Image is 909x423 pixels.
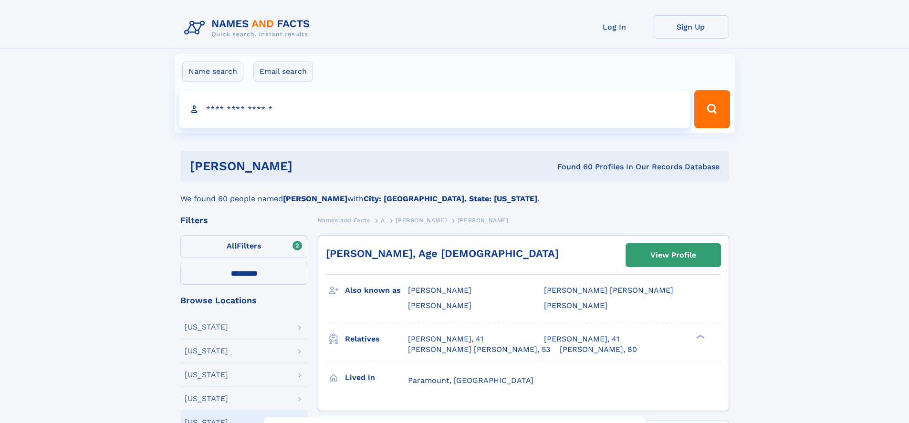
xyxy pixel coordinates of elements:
[326,248,559,259] a: [PERSON_NAME], Age [DEMOGRAPHIC_DATA]
[179,90,690,128] input: search input
[560,344,637,355] a: [PERSON_NAME], 80
[253,62,313,82] label: Email search
[650,244,696,266] div: View Profile
[408,301,471,310] span: [PERSON_NAME]
[408,286,471,295] span: [PERSON_NAME]
[318,214,370,226] a: Names and Facts
[408,344,550,355] a: [PERSON_NAME] [PERSON_NAME], 53
[396,217,447,224] span: [PERSON_NAME]
[185,395,228,402] div: [US_STATE]
[364,194,537,203] b: City: [GEOGRAPHIC_DATA], State: [US_STATE]
[227,241,237,250] span: All
[345,370,408,386] h3: Lived in
[694,333,705,340] div: ❯
[180,182,729,205] div: We found 60 people named with .
[576,15,653,39] a: Log In
[544,286,673,295] span: [PERSON_NAME] [PERSON_NAME]
[180,296,308,305] div: Browse Locations
[345,331,408,347] h3: Relatives
[185,371,228,379] div: [US_STATE]
[458,217,509,224] span: [PERSON_NAME]
[283,194,347,203] b: [PERSON_NAME]
[182,62,243,82] label: Name search
[180,235,308,258] label: Filters
[381,214,385,226] a: A
[544,301,607,310] span: [PERSON_NAME]
[185,347,228,355] div: [US_STATE]
[544,334,619,344] a: [PERSON_NAME], 41
[190,160,425,172] h1: [PERSON_NAME]
[408,334,483,344] a: [PERSON_NAME], 41
[180,216,308,225] div: Filters
[185,323,228,331] div: [US_STATE]
[425,162,720,172] div: Found 60 Profiles In Our Records Database
[653,15,729,39] a: Sign Up
[694,90,730,128] button: Search Button
[180,15,318,41] img: Logo Names and Facts
[345,282,408,299] h3: Also known as
[408,376,533,385] span: Paramount, [GEOGRAPHIC_DATA]
[396,214,447,226] a: [PERSON_NAME]
[626,244,721,267] a: View Profile
[381,217,385,224] span: A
